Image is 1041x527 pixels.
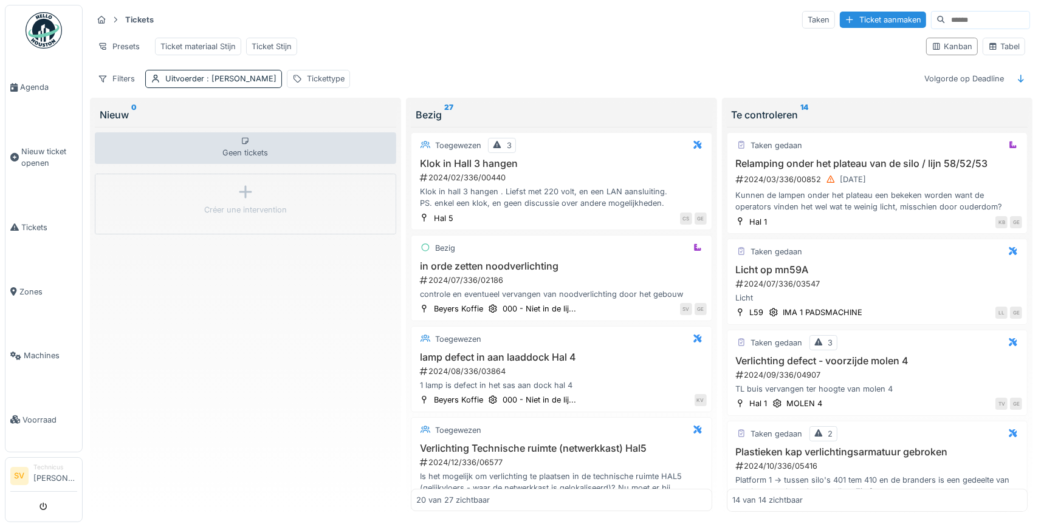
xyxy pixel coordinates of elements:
a: Tickets [5,195,82,260]
div: Beyers Koffie [434,394,483,406]
div: Kanban [932,41,972,52]
div: Créer une intervention [204,204,287,216]
div: GE [1010,216,1022,228]
div: GE [695,303,707,315]
div: Te controleren [732,107,1023,122]
div: IMA 1 PADSMACHINE [783,307,863,318]
div: Toegewezen [435,424,481,436]
h3: lamp defect in aan laaddock Hal 4 [416,352,707,363]
span: : [PERSON_NAME] [204,74,277,83]
a: Zones [5,259,82,324]
li: SV [10,467,29,485]
div: Technicus [33,463,77,472]
div: Toegewezen [435,333,481,345]
li: [PERSON_NAME] [33,463,77,489]
div: 2 [828,428,833,440]
div: 000 - Niet in de lij... [503,394,576,406]
a: Voorraad [5,388,82,452]
div: 2024/12/336/06577 [419,457,707,468]
div: KV [695,394,707,406]
h3: Relamping onder het plateau van de silo / lijn 58/52/53 [732,158,1023,169]
div: 2024/10/336/05416 [735,460,1023,472]
div: TL buis vervangen ter hoogte van molen 4 [732,383,1023,395]
sup: 0 [131,107,137,122]
div: Kunnen de lampen onder het plateau een bekeken worden want de operators vinden het wel wat te wei... [732,189,1023,212]
div: KB [995,216,1008,228]
div: Ticket aanmaken [840,12,926,28]
a: Agenda [5,55,82,120]
h3: Klok in Hall 3 hangen [416,158,707,169]
h3: Licht op mn59A [732,264,1023,276]
div: 2024/02/336/00440 [419,172,707,183]
div: Hal 1 [750,398,768,409]
div: Geen tickets [95,132,396,164]
div: Filters [92,70,140,87]
div: SV [680,303,692,315]
div: MOLEN 4 [787,398,823,409]
div: GE [695,212,707,225]
div: LL [995,307,1008,319]
span: Zones [19,286,77,297]
img: Badge_color-CXgf-gQk.svg [26,12,62,49]
div: TV [995,398,1008,410]
div: Presets [92,38,145,55]
div: Taken gedaan [751,140,803,151]
div: 2024/03/336/00852 [735,172,1023,187]
div: Ticket materiaal Stijn [160,41,236,52]
div: GE [1010,307,1022,319]
div: 2024/09/336/04907 [735,369,1023,381]
h3: Verlichting defect - voorzijde molen 4 [732,355,1023,367]
div: 3 [828,337,833,348]
div: Nieuw [100,107,391,122]
h3: in orde zetten noodverlichting [416,260,707,272]
h3: Verlichting Technische ruimte (netwerkkast) Hal5 [416,443,707,454]
div: Taken gedaan [751,337,803,348]
div: 20 van 27 zichtbaar [416,494,490,506]
div: Taken gedaan [751,246,803,257]
div: 1 lamp is defect in het sas aan dock hal 4 [416,379,707,391]
div: Uitvoerder [165,73,277,84]
div: Tickettype [307,73,345,84]
div: Bezig [416,107,707,122]
div: Hal 1 [750,216,768,228]
div: Hal 5 [434,212,453,224]
sup: 27 [444,107,453,122]
div: CS [680,212,692,225]
div: 14 van 14 zichtbaar [732,494,803,506]
div: Volgorde op Deadline [919,70,1009,87]
sup: 14 [801,107,809,122]
span: Machines [24,350,77,361]
div: Licht [732,292,1023,304]
div: 2024/07/336/03547 [735,278,1023,290]
div: controle en eventueel vervangen van noodverlichting door het gebouw [416,288,707,300]
div: Taken gedaan [751,428,803,440]
div: 2024/07/336/02186 [419,274,707,286]
h3: Plastieken kap verlichtingsarmatuur gebroken [732,446,1023,458]
span: Voorraad [22,414,77,426]
div: Toegewezen [435,140,481,151]
strong: Tickets [120,14,159,25]
div: [DATE] [840,174,867,185]
a: SV Technicus[PERSON_NAME] [10,463,77,492]
div: Is het mogelijk om verlichting te plaatsen in de technische ruimte HAL5 (gelijkvloers - waar de n... [416,471,707,494]
div: 2024/08/336/03864 [419,365,707,377]
span: Nieuw ticket openen [21,146,77,169]
span: Tickets [21,222,77,233]
div: Klok in hall 3 hangen . Liefst met 220 volt, en een LAN aansluiting. PS. enkel een klok, en geen ... [416,186,707,209]
div: Taken [802,11,835,29]
div: L59 [750,307,764,318]
a: Nieuw ticket openen [5,120,82,195]
span: Agenda [20,81,77,93]
div: Platform 1 -> tussen silo's 401 tem 410 en de branders is een gedeelte van een kap naar beneden g... [732,474,1023,497]
div: 000 - Niet in de lij... [503,303,576,314]
a: Machines [5,324,82,388]
div: Ticket Stijn [252,41,292,52]
div: Tabel [988,41,1020,52]
div: 3 [507,140,512,151]
div: Beyers Koffie [434,303,483,314]
div: Bezig [435,242,455,254]
div: GE [1010,398,1022,410]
